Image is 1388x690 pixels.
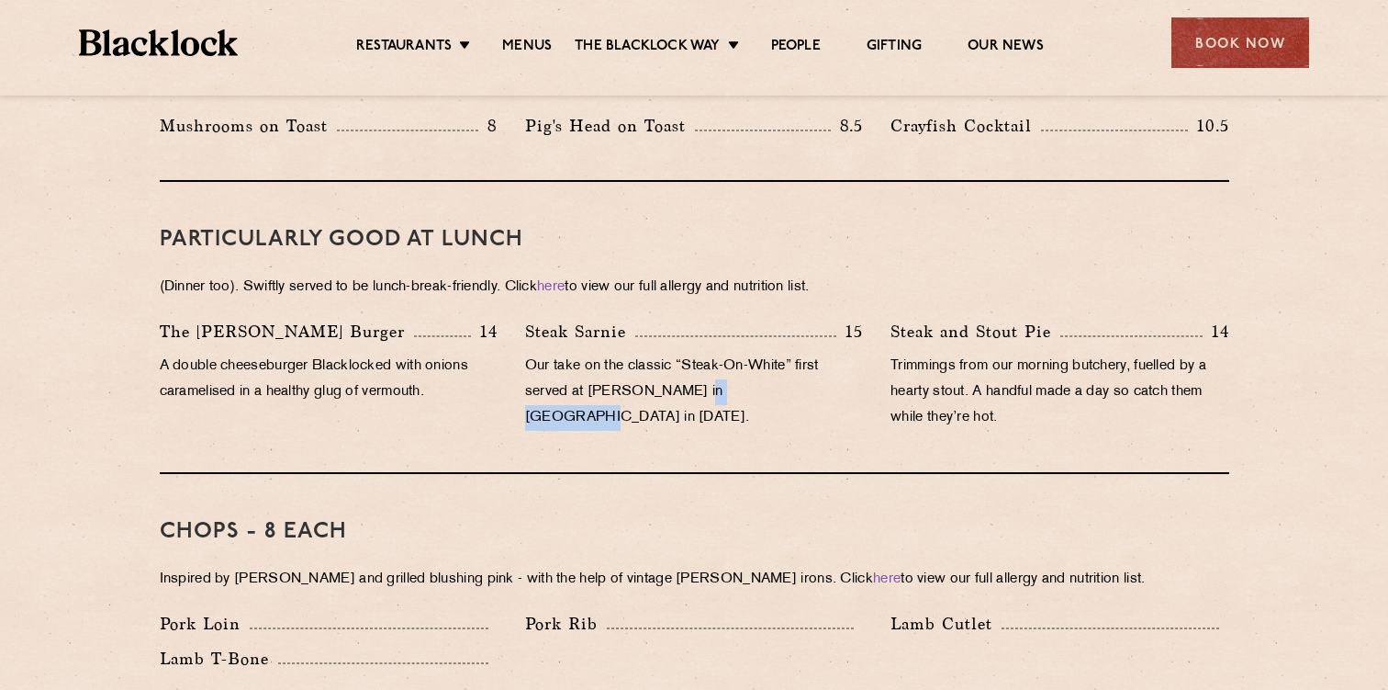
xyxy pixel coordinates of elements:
[575,38,720,58] a: The Blacklock Way
[478,114,498,138] p: 8
[79,29,238,56] img: BL_Textured_Logo-footer-cropped.svg
[525,354,863,431] p: Our take on the classic “Steak-On-White” first served at [PERSON_NAME] in [GEOGRAPHIC_DATA] in [D...
[1171,17,1309,68] div: Book Now
[873,572,901,586] a: here
[525,113,695,139] p: Pig's Head on Toast
[968,38,1044,58] a: Our News
[160,319,414,345] p: The [PERSON_NAME] Burger
[525,319,635,345] p: Steak Sarnie
[502,38,552,58] a: Menus
[525,611,607,637] p: Pork Rib
[160,520,1229,544] h3: Chops - 8 each
[890,354,1228,431] p: Trimmings from our morning butchery, fuelled by a hearty stout. A handful made a day so catch the...
[867,38,922,58] a: Gifting
[160,611,250,637] p: Pork Loin
[771,38,821,58] a: People
[1203,320,1229,344] p: 14
[160,113,337,139] p: Mushrooms on Toast
[356,38,452,58] a: Restaurants
[160,646,278,672] p: Lamb T-Bone
[160,228,1229,252] h3: PARTICULARLY GOOD AT LUNCH
[890,113,1041,139] p: Crayfish Cocktail
[471,320,498,344] p: 14
[1188,114,1228,138] p: 10.5
[890,319,1060,345] p: Steak and Stout Pie
[160,354,498,405] p: A double cheeseburger Blacklocked with onions caramelised in a healthy glug of vermouth.
[831,114,864,138] p: 8.5
[160,567,1229,593] p: Inspired by [PERSON_NAME] and grilled blushing pink - with the help of vintage [PERSON_NAME] iron...
[836,320,863,344] p: 15
[160,275,1229,300] p: (Dinner too). Swiftly served to be lunch-break-friendly. Click to view our full allergy and nutri...
[890,611,1002,637] p: Lamb Cutlet
[537,280,565,294] a: here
